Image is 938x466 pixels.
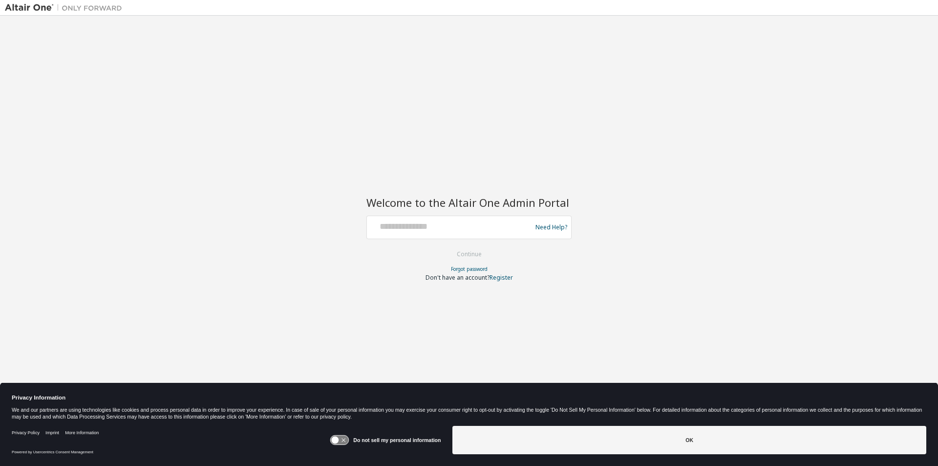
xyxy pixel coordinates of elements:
[426,273,490,282] span: Don't have an account?
[5,3,127,13] img: Altair One
[366,196,572,209] h2: Welcome to the Altair One Admin Portal
[451,266,488,272] a: Forgot password
[490,273,513,282] a: Register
